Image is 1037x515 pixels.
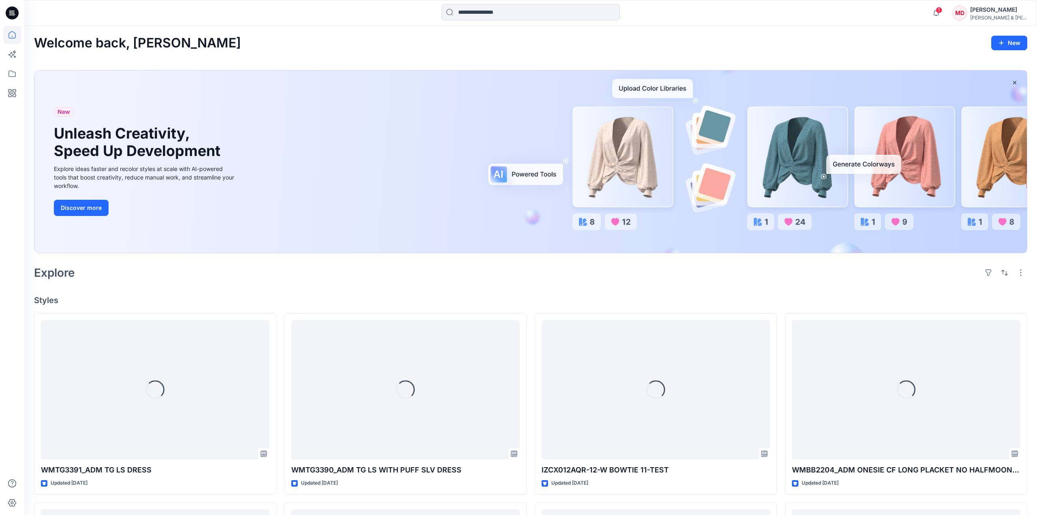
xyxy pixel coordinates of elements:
[291,464,520,476] p: WMTG3390_ADM TG LS WITH PUFF SLV DRESS
[970,5,1027,15] div: [PERSON_NAME]
[936,7,942,13] span: 1
[551,479,588,487] p: Updated [DATE]
[301,479,338,487] p: Updated [DATE]
[34,295,1027,305] h4: Styles
[51,479,87,487] p: Updated [DATE]
[970,15,1027,21] div: [PERSON_NAME] & [PERSON_NAME]
[54,200,236,216] a: Discover more
[34,266,75,279] h2: Explore
[802,479,839,487] p: Updated [DATE]
[542,464,770,476] p: IZCX012AQR-12-W BOWTIE 11-TEST
[54,200,109,216] button: Discover more
[792,464,1020,476] p: WMBB2204_ADM ONESIE CF LONG PLACKET NO HALFMOON colorways update 7.28
[58,107,70,117] span: New
[34,36,241,51] h2: Welcome back, [PERSON_NAME]
[952,6,967,20] div: MD
[54,165,236,190] div: Explore ideas faster and recolor styles at scale with AI-powered tools that boost creativity, red...
[41,464,269,476] p: WMTG3391_ADM TG LS DRESS
[54,125,224,160] h1: Unleash Creativity, Speed Up Development
[991,36,1027,50] button: New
